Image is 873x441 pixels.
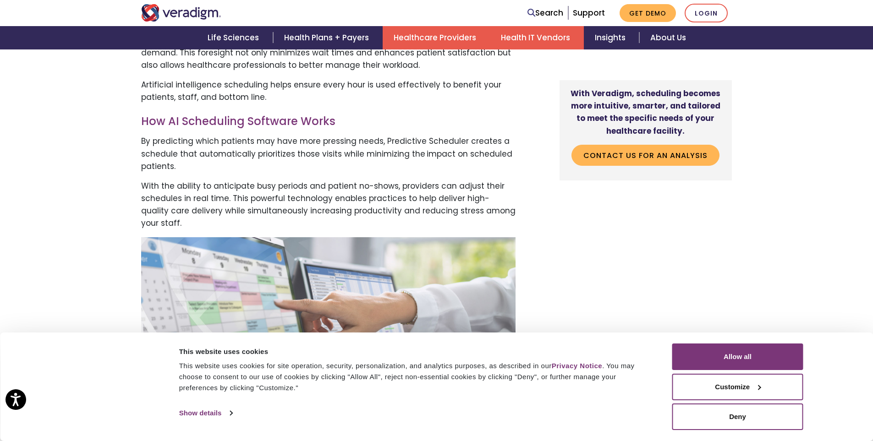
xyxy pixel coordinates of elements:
[685,4,728,22] a: Login
[141,135,516,173] p: By predicting which patients may have more pressing needs, Predictive Scheduler creates a schedul...
[141,4,221,22] img: Veradigm logo
[179,406,232,420] a: Show details
[141,79,516,103] p: Artificial intelligence scheduling helps ensure every hour is used effectively to benefit your pa...
[620,4,676,22] a: Get Demo
[490,26,584,49] a: Health IT Vendors
[273,26,383,49] a: Health Plans + Payers
[672,374,803,400] button: Customize
[639,26,697,49] a: About Us
[141,115,516,128] h3: How AI Scheduling Software Works
[527,7,563,19] a: Search
[179,346,652,357] div: This website uses cookies
[573,7,605,18] a: Support
[552,362,602,370] a: Privacy Notice
[697,375,862,430] iframe: Drift Chat Widget
[584,26,639,49] a: Insights
[571,88,720,136] strong: With Veradigm, scheduling becomes more intuitive, smarter, and tailored to meet the specific need...
[672,403,803,430] button: Deny
[197,26,273,49] a: Life Sciences
[141,180,516,230] p: With the ability to anticipate busy periods and patient no-shows, providers can adjust their sche...
[141,237,516,422] img: Predictive scheduler Calendar
[571,145,719,166] a: Contact us for an Analysis
[179,360,652,393] div: This website uses cookies for site operation, security, personalization, and analytics purposes, ...
[383,26,490,49] a: Healthcare Providers
[672,343,803,370] button: Allow all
